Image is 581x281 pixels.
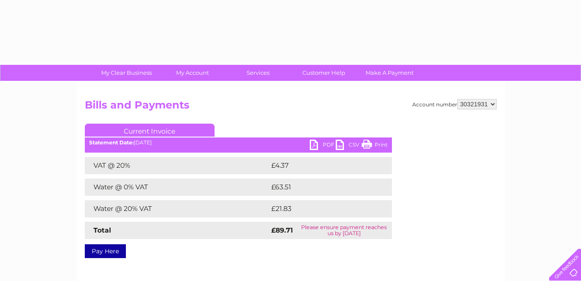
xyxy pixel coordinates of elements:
a: PDF [310,140,336,152]
td: £21.83 [269,200,374,217]
a: Pay Here [85,244,126,258]
a: My Account [157,65,228,81]
h2: Bills and Payments [85,99,497,115]
div: Account number [412,99,497,109]
a: Services [222,65,294,81]
a: CSV [336,140,362,152]
td: Water @ 0% VAT [85,179,269,196]
div: [DATE] [85,140,392,146]
a: My Clear Business [91,65,162,81]
td: £4.37 [269,157,372,174]
td: VAT @ 20% [85,157,269,174]
strong: £89.71 [271,226,293,234]
td: Water @ 20% VAT [85,200,269,217]
td: Please ensure payment reaches us by [DATE] [296,222,392,239]
td: £63.51 [269,179,373,196]
a: Make A Payment [354,65,425,81]
b: Statement Date: [89,139,134,146]
strong: Total [93,226,111,234]
a: Print [362,140,388,152]
a: Customer Help [288,65,360,81]
a: Current Invoice [85,124,215,137]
